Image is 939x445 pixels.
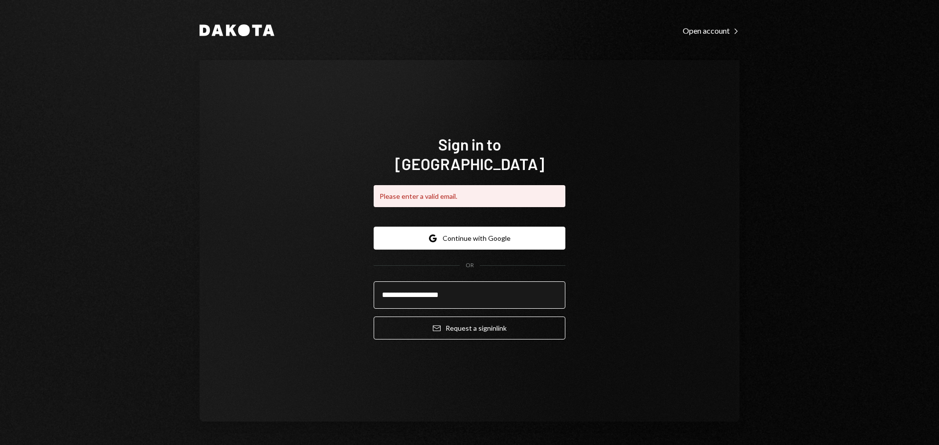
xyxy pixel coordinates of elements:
[683,26,739,36] div: Open account
[374,317,565,339] button: Request a signinlink
[374,134,565,173] h1: Sign in to [GEOGRAPHIC_DATA]
[374,227,565,250] button: Continue with Google
[683,25,739,36] a: Open account
[374,185,565,207] div: Please enter a valid email.
[466,261,474,270] div: OR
